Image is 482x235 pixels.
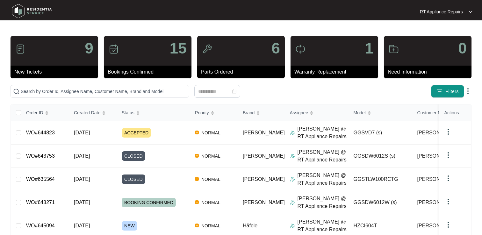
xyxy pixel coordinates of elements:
span: Created Date [74,109,100,116]
span: NORMAL [199,152,223,160]
span: [DATE] [74,153,90,159]
p: Parts Ordered [201,68,285,76]
a: WO#644823 [26,130,55,135]
img: dropdown arrow [444,174,452,182]
span: [PERSON_NAME] [243,176,285,182]
p: Warranty Replacement [294,68,378,76]
th: Customer Name [412,104,476,121]
p: [PERSON_NAME] @ RT Appliance Repairs [298,125,349,140]
span: Brand [243,109,255,116]
a: WO#643753 [26,153,55,159]
img: dropdown arrow [444,151,452,159]
th: Priority [190,104,238,121]
span: [DATE] [74,200,90,205]
span: [PERSON_NAME] [417,175,459,183]
p: 1 [365,41,373,56]
span: Priority [195,109,209,116]
button: filter iconFilters [431,85,464,98]
p: [PERSON_NAME] @ RT Appliance Repairs [298,148,349,164]
img: Assigner Icon [290,200,295,205]
p: 15 [170,41,187,56]
img: Vercel Logo [195,154,199,158]
p: [PERSON_NAME] @ RT Appliance Repairs [298,195,349,210]
span: [PERSON_NAME] [417,222,459,230]
img: dropdown arrow [444,128,452,136]
span: Status [122,109,134,116]
th: Order ID [21,104,69,121]
input: Search by Order Id, Assignee Name, Customer Name, Brand and Model [21,88,186,95]
span: Order ID [26,109,43,116]
span: NORMAL [199,222,223,230]
p: Bookings Confirmed [108,68,191,76]
img: dropdown arrow [464,87,472,95]
p: New Tickets [14,68,98,76]
span: [PERSON_NAME] [417,152,459,160]
img: Assigner Icon [290,153,295,159]
p: 6 [271,41,280,56]
span: [PERSON_NAME] [243,153,285,159]
th: Model [349,104,412,121]
p: Need Information [388,68,471,76]
th: Brand [238,104,285,121]
td: GGSTLW100RCTG [349,168,412,191]
span: [DATE] [74,176,90,182]
td: GGSVD7 (s) [349,121,412,145]
a: WO#645094 [26,223,55,228]
span: CLOSED [122,151,145,161]
span: NORMAL [199,175,223,183]
th: Status [117,104,190,121]
td: GGSDW6012S (s) [349,145,412,168]
img: Vercel Logo [195,177,199,181]
img: Vercel Logo [195,131,199,134]
img: residentia service logo [10,2,54,21]
span: Model [354,109,366,116]
img: Assigner Icon [290,130,295,135]
p: [PERSON_NAME] @ RT Appliance Repairs [298,172,349,187]
span: Customer Name [417,109,450,116]
img: dropdown arrow [444,198,452,205]
img: dropdown arrow [469,10,472,13]
p: RT Appliance Repairs [420,9,463,15]
span: [PERSON_NAME] [417,199,459,206]
p: [PERSON_NAME] @ RT Appliance Repairs [298,218,349,233]
p: 0 [458,41,467,56]
a: WO#643271 [26,200,55,205]
span: [PERSON_NAME] [243,200,285,205]
span: BOOKING CONFIRMED [122,198,176,207]
span: [DATE] [74,223,90,228]
img: Assigner Icon [290,177,295,182]
th: Assignee [285,104,349,121]
img: dropdown arrow [444,221,452,229]
img: filter icon [436,88,443,95]
th: Actions [439,104,471,121]
span: NORMAL [199,129,223,137]
p: 9 [85,41,93,56]
span: [DATE] [74,130,90,135]
span: NORMAL [199,199,223,206]
span: Filters [445,88,459,95]
span: Assignee [290,109,308,116]
img: Assigner Icon [290,223,295,228]
th: Created Date [69,104,117,121]
span: [PERSON_NAME] [417,129,459,137]
img: icon [295,44,306,54]
span: Häfele [243,223,257,228]
span: [PERSON_NAME] [243,130,285,135]
td: GGSDW6012W (s) [349,191,412,214]
span: NEW [122,221,137,231]
img: icon [202,44,212,54]
span: CLOSED [122,174,145,184]
img: icon [109,44,119,54]
img: Vercel Logo [195,224,199,227]
img: search-icon [13,88,19,95]
img: Vercel Logo [195,200,199,204]
img: icon [15,44,25,54]
img: icon [389,44,399,54]
a: WO#635564 [26,176,55,182]
span: ACCEPTED [122,128,151,138]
